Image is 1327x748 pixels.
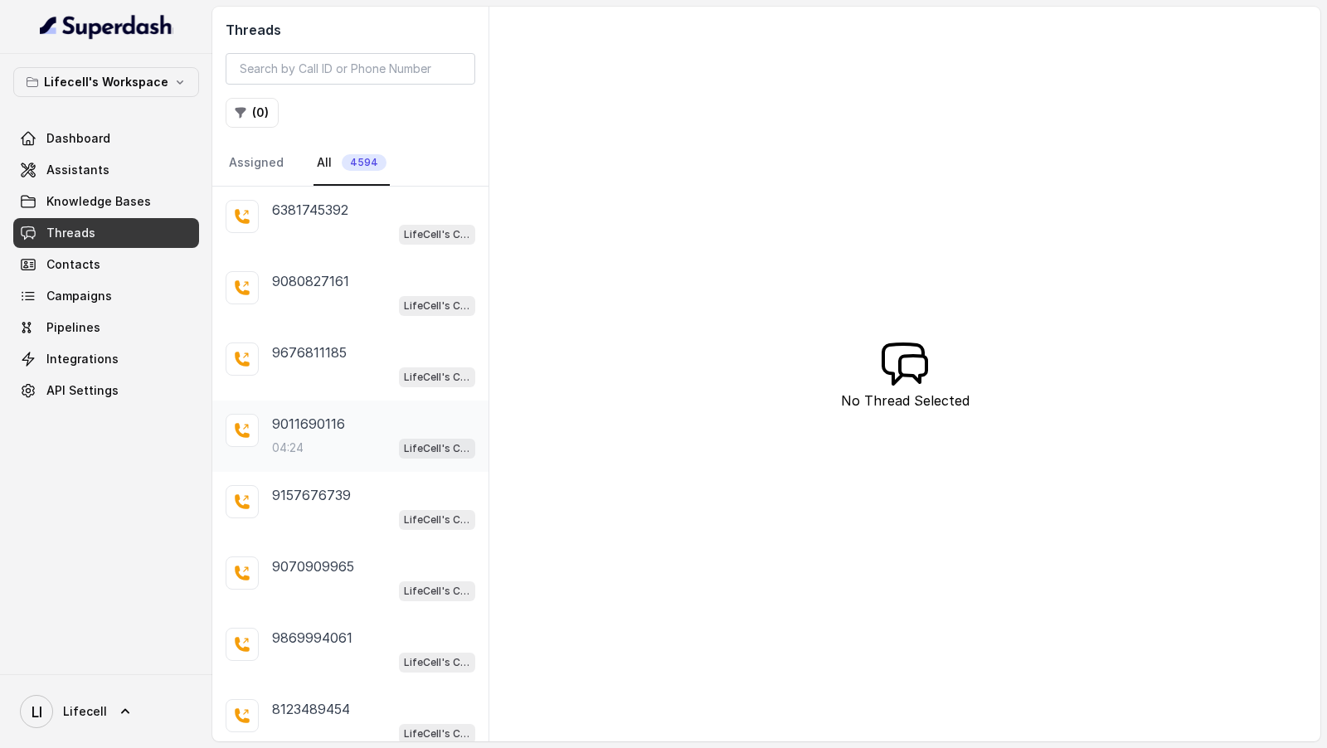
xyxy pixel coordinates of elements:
[13,218,199,248] a: Threads
[404,726,470,742] p: LifeCell's Call Assistant
[404,298,470,314] p: LifeCell's Call Assistant
[44,72,168,92] p: Lifecell's Workspace
[272,699,350,719] p: 8123489454
[46,225,95,241] span: Threads
[272,414,345,434] p: 9011690116
[13,155,199,185] a: Assistants
[841,391,970,410] p: No Thread Selected
[272,271,349,291] p: 9080827161
[13,124,199,153] a: Dashboard
[46,162,109,178] span: Assistants
[226,98,279,128] button: (0)
[226,141,475,186] nav: Tabs
[226,20,475,40] h2: Threads
[404,583,470,600] p: LifeCell's Call Assistant
[13,187,199,216] a: Knowledge Bases
[226,141,287,186] a: Assigned
[272,342,347,362] p: 9676811185
[226,53,475,85] input: Search by Call ID or Phone Number
[46,382,119,399] span: API Settings
[13,250,199,279] a: Contacts
[342,154,386,171] span: 4594
[404,369,470,386] p: LifeCell's Call Assistant
[404,440,470,457] p: LifeCell's Call Assistant
[272,440,304,456] p: 04:24
[272,200,348,220] p: 6381745392
[404,654,470,671] p: LifeCell's Call Assistant
[46,288,112,304] span: Campaigns
[13,344,199,374] a: Integrations
[13,281,199,311] a: Campaigns
[46,193,151,210] span: Knowledge Bases
[13,688,199,735] a: Lifecell
[46,256,100,273] span: Contacts
[13,376,199,406] a: API Settings
[314,141,390,186] a: All4594
[46,319,100,336] span: Pipelines
[13,67,199,97] button: Lifecell's Workspace
[272,485,351,505] p: 9157676739
[13,313,199,342] a: Pipelines
[46,351,119,367] span: Integrations
[272,628,352,648] p: 9869994061
[46,130,110,147] span: Dashboard
[63,703,107,720] span: Lifecell
[40,13,173,40] img: light.svg
[404,226,470,243] p: LifeCell's Call Assistant
[404,512,470,528] p: LifeCell's Call Assistant
[32,703,42,721] text: LI
[272,556,354,576] p: 9070909965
